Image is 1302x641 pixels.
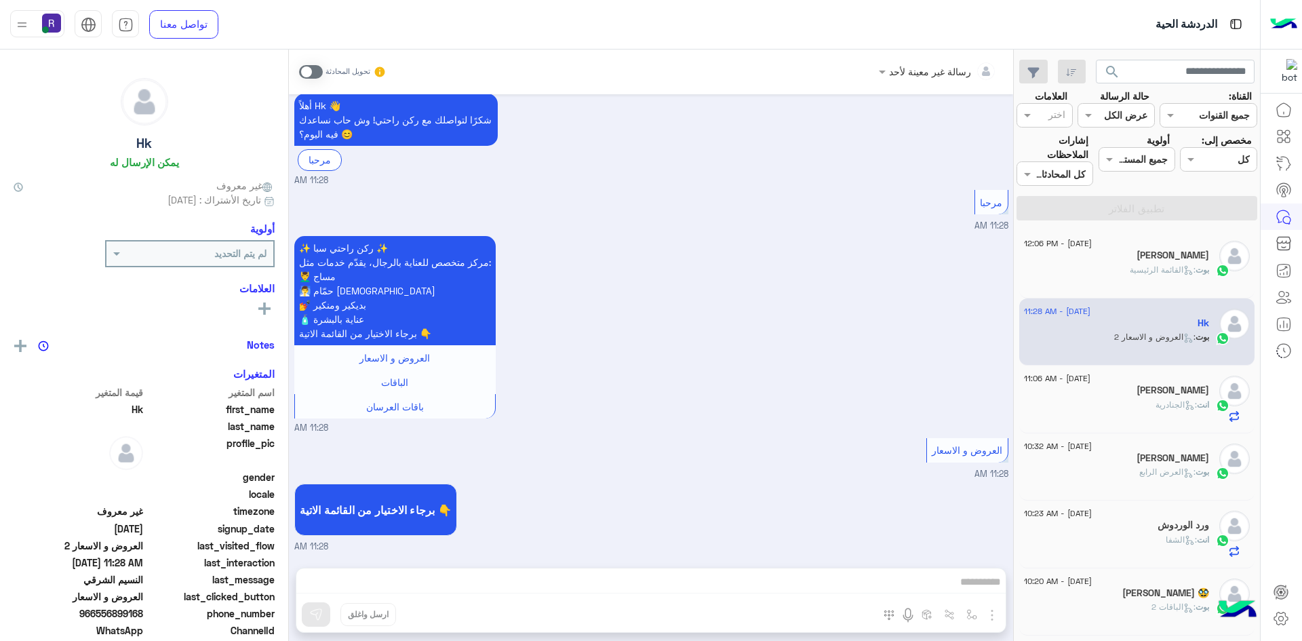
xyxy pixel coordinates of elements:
[1214,587,1261,634] img: hulul-logo.png
[14,572,143,587] span: النسيم الشرقي
[294,174,328,187] span: 11:28 AM
[1216,467,1229,480] img: WhatsApp
[1096,60,1129,89] button: search
[14,340,26,352] img: add
[250,222,275,235] h6: أولوية
[1196,332,1209,342] span: بوت
[1196,467,1209,477] span: بوت
[294,94,498,146] p: 21/8/2025, 11:28 AM
[1035,89,1067,103] label: العلامات
[146,522,275,536] span: signup_date
[1219,309,1250,339] img: defaultAdmin.png
[1197,535,1209,545] span: انت
[1114,332,1196,342] span: : العروض و الاسعار 2
[980,197,1002,208] span: مرحبا
[1156,16,1217,34] p: الدردشة الحية
[146,470,275,484] span: gender
[146,385,275,400] span: اسم المتغير
[146,436,275,467] span: profile_pic
[1048,107,1067,125] div: اختر
[359,352,430,364] span: العروض و الاسعار
[1137,452,1209,464] h5: محمد ابوعمار
[1130,265,1196,275] span: : القائمة الرئيسية
[340,603,396,626] button: ارسل واغلق
[932,444,1002,456] span: العروض و الاسعار
[1227,16,1244,33] img: tab
[146,402,275,416] span: first_name
[121,79,167,125] img: defaultAdmin.png
[1100,89,1149,103] label: حالة الرسالة
[1024,575,1092,587] span: [DATE] - 10:20 AM
[1197,400,1209,410] span: انت
[14,589,143,604] span: العروض و الاسعار
[81,17,96,33] img: tab
[294,236,496,345] p: 21/8/2025, 11:28 AM
[149,10,218,39] a: تواصل معنا
[146,572,275,587] span: last_message
[146,556,275,570] span: last_interaction
[1024,440,1092,452] span: [DATE] - 10:32 AM
[146,623,275,638] span: ChannelId
[146,419,275,433] span: last_name
[1198,317,1209,329] h5: Hk
[381,376,408,388] span: الباقات
[110,156,179,168] h6: يمكن الإرسال له
[1158,520,1209,531] h5: ورد الوردوش
[146,606,275,621] span: phone_number
[14,504,143,518] span: غير معروف
[14,16,31,33] img: profile
[1017,133,1088,162] label: إشارات الملاحظات
[1219,444,1250,474] img: defaultAdmin.png
[42,14,61,33] img: userImage
[38,341,49,351] img: notes
[146,539,275,553] span: last_visited_flow
[1216,332,1229,345] img: WhatsApp
[1216,264,1229,277] img: WhatsApp
[1202,133,1252,147] label: مخصص إلى:
[1151,602,1196,612] span: : الباقات 2
[118,17,134,33] img: tab
[1137,385,1209,396] h5: Abu Faisal
[14,522,143,536] span: 2025-08-21T07:28:08.783Z
[109,436,143,470] img: defaultAdmin.png
[1216,399,1229,412] img: WhatsApp
[1273,59,1297,83] img: 322853014244696
[298,149,342,170] div: مرحبا
[1196,265,1209,275] span: بوت
[366,401,424,412] span: باقات العرسان
[1219,511,1250,541] img: defaultAdmin.png
[1024,507,1092,520] span: [DATE] - 10:23 AM
[14,487,143,501] span: null
[1219,579,1250,609] img: defaultAdmin.png
[14,402,143,416] span: Hk
[112,10,139,39] a: tab
[14,282,275,294] h6: العلامات
[1122,587,1209,599] h5: ابو محمد هائل 🥸
[1017,196,1257,220] button: تطبيق الفلاتر
[294,541,328,553] span: 11:28 AM
[14,606,143,621] span: 966556899168
[1219,241,1250,271] img: defaultAdmin.png
[247,338,275,351] h6: Notes
[146,504,275,518] span: timezone
[974,220,1008,231] span: 11:28 AM
[14,539,143,553] span: العروض و الاسعار 2
[1104,64,1120,80] span: search
[146,589,275,604] span: last_clicked_button
[146,487,275,501] span: locale
[1219,376,1250,406] img: defaultAdmin.png
[974,469,1008,479] span: 11:28 AM
[233,368,275,380] h6: المتغيرات
[136,136,152,151] h5: Hk
[1147,133,1170,147] label: أولوية
[216,178,275,193] span: غير معروف
[1270,10,1297,39] img: Logo
[1216,534,1229,547] img: WhatsApp
[1024,237,1092,250] span: [DATE] - 12:06 PM
[1166,535,1197,545] span: : الشفا
[1196,602,1209,612] span: بوت
[1024,305,1090,317] span: [DATE] - 11:28 AM
[14,623,143,638] span: 2
[167,193,261,207] span: تاريخ الأشتراك : [DATE]
[1156,400,1197,410] span: : الجنادرية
